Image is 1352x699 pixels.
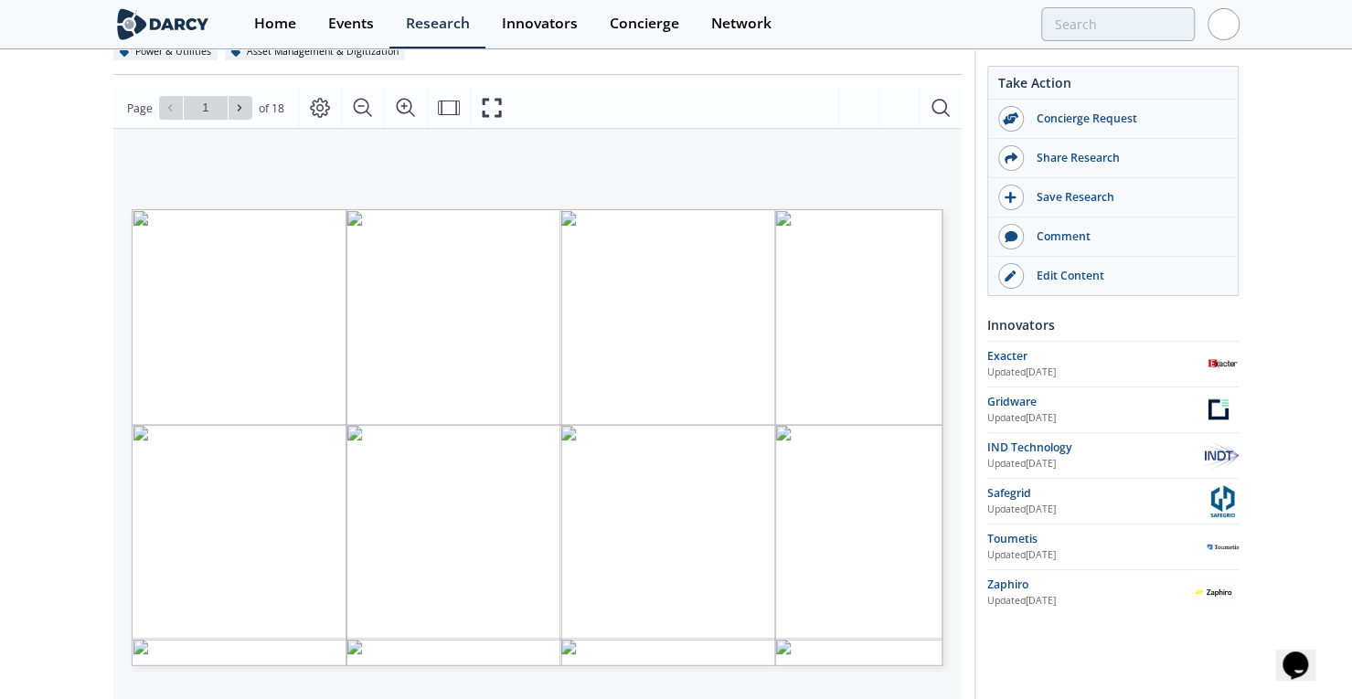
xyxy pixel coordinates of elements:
div: Innovators [987,309,1239,341]
a: IND Technology Updated[DATE] IND Technology [987,440,1239,471]
img: IND Technology [1199,440,1239,471]
img: Profile [1208,8,1240,40]
div: Home [254,16,296,31]
div: Updated [DATE] [987,457,1199,471]
div: Research [406,16,470,31]
img: Safegrid [1207,485,1239,517]
div: Power & Utilities [113,44,218,60]
a: Safegrid Updated[DATE] Safegrid [987,485,1239,517]
img: Gridware [1199,394,1239,426]
a: Zaphiro Updated[DATE] Zaphiro [987,577,1239,609]
div: Concierge [610,16,679,31]
a: Exacter Updated[DATE] Exacter [987,348,1239,380]
a: Gridware Updated[DATE] Gridware [987,394,1239,426]
div: Updated [DATE] [987,411,1199,426]
iframe: chat widget [1275,626,1334,681]
div: Updated [DATE] [987,365,1207,380]
a: Toumetis Updated[DATE] Toumetis [987,531,1239,563]
div: Save Research [1024,189,1229,206]
div: Share Research [1024,150,1229,166]
div: Network [711,16,772,31]
div: Asset Management & Digitization [225,44,406,60]
div: Toumetis [987,531,1207,547]
div: Events [328,16,374,31]
div: Safegrid [987,485,1207,502]
div: Concierge Request [1024,111,1229,127]
div: Innovators [502,16,578,31]
img: logo-wide.svg [113,8,213,40]
div: Gridware [987,394,1199,410]
div: Comment [1024,228,1229,245]
div: Exacter [987,348,1207,365]
img: Toumetis [1207,531,1239,563]
div: IND Technology [987,440,1199,456]
input: Advanced Search [1041,7,1195,41]
div: Edit Content [1024,268,1229,284]
a: Edit Content [988,257,1238,295]
div: Updated [DATE] [987,503,1207,517]
img: Zaphiro [1191,577,1240,609]
div: Take Action [988,73,1238,100]
img: Exacter [1207,348,1239,380]
div: Updated [DATE] [987,548,1207,563]
div: Zaphiro [987,577,1191,593]
div: Updated [DATE] [987,594,1191,609]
